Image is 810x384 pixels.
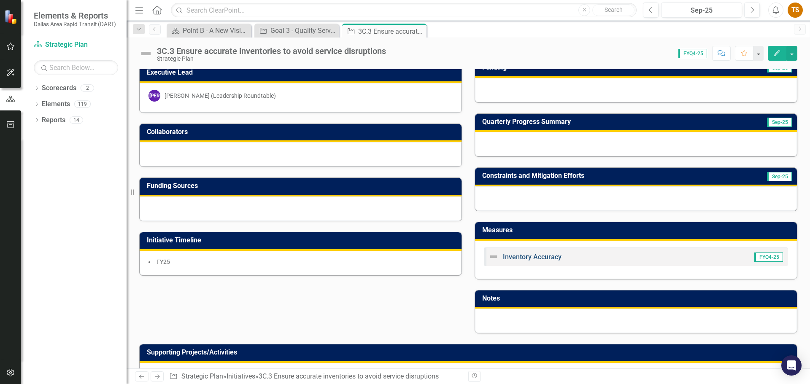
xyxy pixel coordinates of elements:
[482,172,730,180] h3: Constraints and Mitigation Efforts
[781,355,802,376] div: Open Intercom Messenger
[139,47,153,60] img: Not Defined
[147,128,457,136] h3: Collaborators
[147,69,457,76] h3: Executive Lead
[157,56,386,62] div: Strategic Plan
[169,372,462,381] div: » »
[42,115,65,125] a: Reports
[259,372,439,380] div: 3C.3 Ensure accurate inventories to avoid service disruptions
[157,46,386,56] div: 3C.3 Ensure accurate inventories to avoid service disruptions
[169,25,249,36] a: Point B - A New Vision for Mobility in [GEOGRAPHIC_DATA][US_STATE]
[503,253,562,261] a: Inventory Accuracy
[754,252,783,262] span: FYQ4-25
[81,85,94,92] div: 2
[661,3,742,18] button: Sep-25
[148,90,160,102] div: [PERSON_NAME]
[482,295,793,302] h3: Notes
[147,182,457,190] h3: Funding Sources
[34,11,116,21] span: Elements & Reports
[181,372,223,380] a: Strategic Plan
[489,252,499,262] img: Not Defined
[767,118,792,127] span: Sep-25
[34,40,118,50] a: Strategic Plan
[183,25,249,36] div: Point B - A New Vision for Mobility in [GEOGRAPHIC_DATA][US_STATE]
[4,10,19,24] img: ClearPoint Strategy
[34,60,118,75] input: Search Below...
[70,116,83,124] div: 14
[147,236,457,244] h3: Initiative Timeline
[256,25,337,36] a: Goal 3 - Quality Service
[42,83,76,93] a: Scorecards
[171,3,637,18] input: Search ClearPoint...
[482,64,634,71] h3: Funding
[358,26,424,37] div: 3C.3 Ensure accurate inventories to avoid service disruptions
[767,172,792,181] span: Sep-25
[42,99,70,109] a: Elements
[678,49,707,58] span: FYQ4-25
[34,21,116,27] small: Dallas Area Rapid Transit (DART)
[788,3,803,18] button: TS
[482,118,723,126] h3: Quarterly Progress Summary
[147,349,793,356] h3: Supporting Projects/Activities
[605,6,623,13] span: Search
[270,25,337,36] div: Goal 3 - Quality Service
[227,372,255,380] a: Initiatives
[664,5,739,16] div: Sep-25
[74,101,91,108] div: 119
[165,91,276,100] div: [PERSON_NAME] (Leadership Roundtable)
[482,226,793,234] h3: Measures
[157,258,170,265] span: FY25
[592,4,634,16] button: Search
